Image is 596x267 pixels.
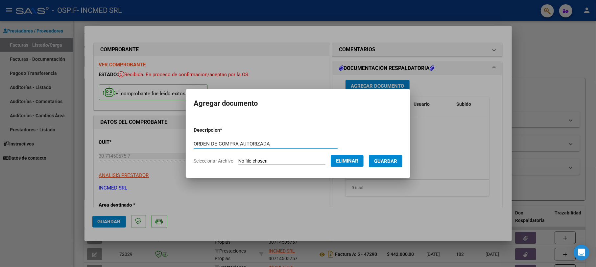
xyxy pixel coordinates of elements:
[369,155,402,167] button: Guardar
[336,158,358,164] span: Eliminar
[194,97,402,110] h2: Agregar documento
[194,126,256,134] p: Descripcion
[331,155,364,167] button: Eliminar
[194,158,233,164] span: Seleccionar Archivo
[574,245,589,260] div: Open Intercom Messenger
[374,158,397,164] span: Guardar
